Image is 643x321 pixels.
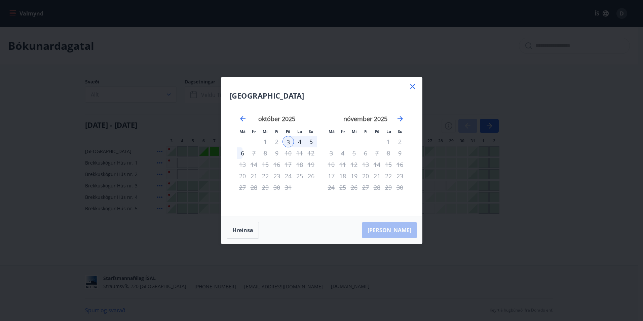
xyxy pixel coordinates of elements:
div: Calendar [229,106,414,208]
td: Not available. sunnudagur, 9. nóvember 2025 [394,147,406,159]
td: Not available. föstudagur, 31. október 2025 [282,182,294,193]
td: Not available. miðvikudagur, 5. nóvember 2025 [348,147,360,159]
small: Su [309,129,313,134]
small: Su [398,129,403,134]
td: Not available. miðvikudagur, 12. nóvember 2025 [348,159,360,170]
td: Not available. laugardagur, 22. nóvember 2025 [383,170,394,182]
td: Not available. föstudagur, 7. nóvember 2025 [371,147,383,159]
td: Not available. miðvikudagur, 1. október 2025 [260,136,271,147]
small: Fö [375,129,379,134]
td: Choose sunnudagur, 5. október 2025 as your check-out date. It’s available. [305,136,317,147]
button: Hreinsa [227,222,259,239]
td: Not available. mánudagur, 24. nóvember 2025 [326,182,337,193]
small: Má [239,129,245,134]
small: La [297,129,302,134]
td: Not available. laugardagur, 29. nóvember 2025 [383,182,394,193]
td: Not available. fimmtudagur, 6. nóvember 2025 [360,147,371,159]
div: 4 [294,136,305,147]
td: Not available. föstudagur, 17. október 2025 [282,159,294,170]
td: Not available. þriðjudagur, 25. nóvember 2025 [337,182,348,193]
div: Move forward to switch to the next month. [396,115,404,123]
td: Not available. fimmtudagur, 27. nóvember 2025 [360,182,371,193]
td: Not available. miðvikudagur, 19. nóvember 2025 [348,170,360,182]
td: Not available. fimmtudagur, 2. október 2025 [271,136,282,147]
td: Not available. föstudagur, 21. nóvember 2025 [371,170,383,182]
td: Not available. sunnudagur, 12. október 2025 [305,147,317,159]
small: La [386,129,391,134]
td: Not available. sunnudagur, 2. nóvember 2025 [394,136,406,147]
td: Not available. laugardagur, 1. nóvember 2025 [383,136,394,147]
strong: október 2025 [258,115,295,123]
td: Not available. þriðjudagur, 4. nóvember 2025 [337,147,348,159]
td: Not available. sunnudagur, 16. nóvember 2025 [394,159,406,170]
td: Not available. sunnudagur, 26. október 2025 [305,170,317,182]
div: Move backward to switch to the previous month. [239,115,247,123]
td: Not available. mánudagur, 10. nóvember 2025 [326,159,337,170]
td: Not available. föstudagur, 10. október 2025 [282,147,294,159]
td: Not available. miðvikudagur, 29. október 2025 [260,182,271,193]
td: Not available. fimmtudagur, 30. október 2025 [271,182,282,193]
td: Not available. þriðjudagur, 28. október 2025 [248,182,260,193]
td: Not available. þriðjudagur, 11. nóvember 2025 [337,159,348,170]
small: Fi [364,129,368,134]
td: Not available. fimmtudagur, 23. október 2025 [271,170,282,182]
td: Not available. þriðjudagur, 7. október 2025 [248,147,260,159]
td: Not available. fimmtudagur, 16. október 2025 [271,159,282,170]
td: Not available. laugardagur, 25. október 2025 [294,170,305,182]
td: Not available. mánudagur, 13. október 2025 [237,159,248,170]
small: Mi [263,129,268,134]
h4: [GEOGRAPHIC_DATA] [229,91,414,101]
td: Choose laugardagur, 4. október 2025 as your check-out date. It’s available. [294,136,305,147]
strong: nóvember 2025 [343,115,387,123]
td: Not available. miðvikudagur, 26. nóvember 2025 [348,182,360,193]
td: Not available. mánudagur, 17. nóvember 2025 [326,170,337,182]
td: Not available. miðvikudagur, 22. október 2025 [260,170,271,182]
td: Not available. þriðjudagur, 21. október 2025 [248,170,260,182]
div: 5 [305,136,317,147]
td: Not available. mánudagur, 20. október 2025 [237,170,248,182]
td: Not available. laugardagur, 11. október 2025 [294,147,305,159]
small: Þr [252,129,256,134]
td: Not available. föstudagur, 14. nóvember 2025 [371,159,383,170]
td: Not available. laugardagur, 18. október 2025 [294,159,305,170]
div: Aðeins útritun í boði [237,147,248,159]
small: Fö [286,129,290,134]
td: Not available. laugardagur, 8. nóvember 2025 [383,147,394,159]
td: Not available. þriðjudagur, 14. október 2025 [248,159,260,170]
div: Aðeins innritun í boði [282,136,294,147]
td: Not available. fimmtudagur, 9. október 2025 [271,147,282,159]
td: Not available. miðvikudagur, 15. október 2025 [260,159,271,170]
td: Not available. sunnudagur, 30. nóvember 2025 [394,182,406,193]
td: Not available. sunnudagur, 19. október 2025 [305,159,317,170]
td: Not available. mánudagur, 27. október 2025 [237,182,248,193]
td: Choose mánudagur, 6. október 2025 as your check-out date. It’s available. [237,147,248,159]
small: Fi [275,129,278,134]
td: Not available. miðvikudagur, 8. október 2025 [260,147,271,159]
td: Not available. fimmtudagur, 13. nóvember 2025 [360,159,371,170]
td: Not available. þriðjudagur, 18. nóvember 2025 [337,170,348,182]
td: Not available. mánudagur, 3. nóvember 2025 [326,147,337,159]
small: Mi [352,129,357,134]
td: Not available. laugardagur, 15. nóvember 2025 [383,159,394,170]
td: Not available. sunnudagur, 23. nóvember 2025 [394,170,406,182]
td: Not available. föstudagur, 28. nóvember 2025 [371,182,383,193]
td: Not available. föstudagur, 24. október 2025 [282,170,294,182]
td: Not available. fimmtudagur, 20. nóvember 2025 [360,170,371,182]
small: Má [329,129,335,134]
td: Selected as start date. föstudagur, 3. október 2025 [282,136,294,147]
small: Þr [341,129,345,134]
